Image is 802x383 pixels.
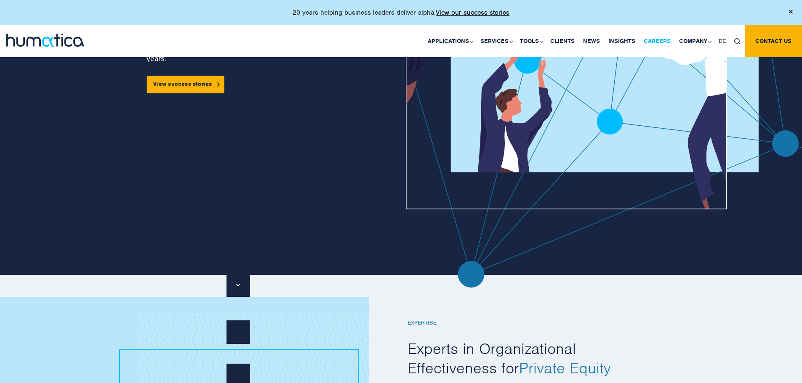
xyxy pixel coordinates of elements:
a: Insights [604,25,639,57]
a: View success stories [147,76,224,93]
a: View our success stories [436,8,509,17]
a: News [579,25,604,57]
a: Careers [639,25,675,57]
a: DE [714,25,730,57]
img: downarrow [236,284,240,286]
h6: EXPERTISE [408,320,635,327]
a: Contact us [745,25,802,57]
span: Private Equity [519,358,611,378]
img: arrowicon [217,82,220,86]
img: search_icon [734,38,741,45]
a: Tools [516,25,546,57]
h2: Experts in Organizational Effectiveness for [408,339,635,378]
a: Company [675,25,714,57]
span: DE [719,37,726,45]
p: 20 years helping business leaders deliver alpha. [293,8,509,17]
a: Applications [424,25,476,57]
a: Clients [546,25,579,57]
img: logo [6,34,84,47]
a: Services [476,25,516,57]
